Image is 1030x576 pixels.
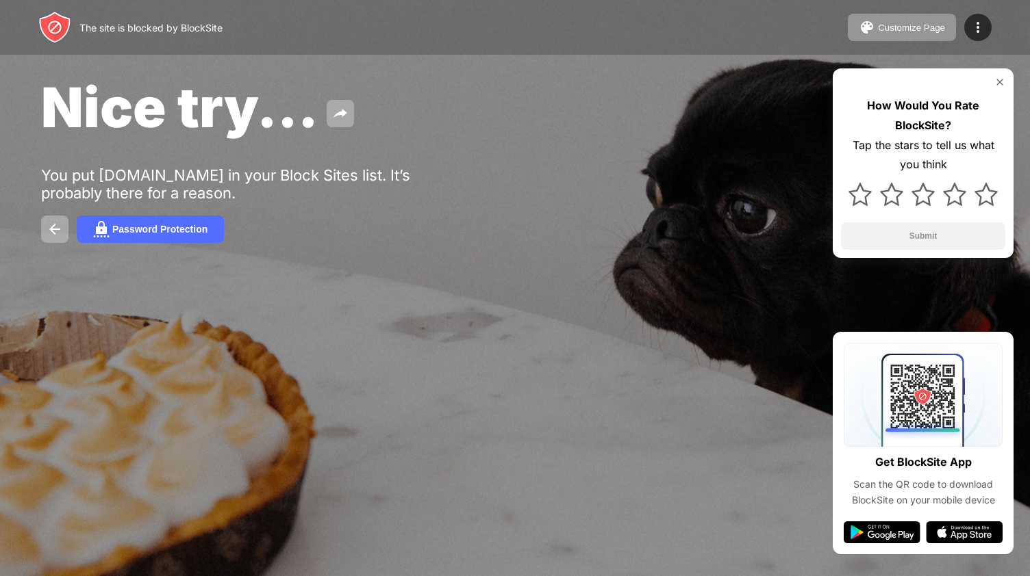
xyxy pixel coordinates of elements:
span: Nice try... [41,74,318,140]
img: back.svg [47,221,63,237]
div: Tap the stars to tell us what you think [841,135,1005,175]
img: pallet.svg [859,19,875,36]
img: qrcode.svg [844,343,1003,447]
img: star.svg [975,183,998,206]
img: app-store.svg [926,521,1003,543]
img: star.svg [880,183,903,206]
div: Customize Page [878,23,945,33]
img: rate-us-close.svg [994,77,1005,88]
button: Customize Page [848,14,956,41]
img: google-play.svg [844,521,920,543]
img: star.svg [912,183,935,206]
div: Get BlockSite App [875,452,972,472]
button: Submit [841,222,1005,250]
div: Password Protection [112,224,208,235]
div: The site is blocked by BlockSite [79,22,223,34]
div: How Would You Rate BlockSite? [841,96,1005,135]
img: header-logo.svg [38,11,71,44]
img: share.svg [332,105,349,122]
img: password.svg [93,221,110,237]
div: Scan the QR code to download BlockSite on your mobile device [844,477,1003,508]
img: star.svg [943,183,966,206]
div: You put [DOMAIN_NAME] in your Block Sites list. It’s probably there for a reason. [41,166,464,202]
img: star.svg [849,183,872,206]
img: menu-icon.svg [970,19,986,36]
button: Password Protection [77,215,224,243]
